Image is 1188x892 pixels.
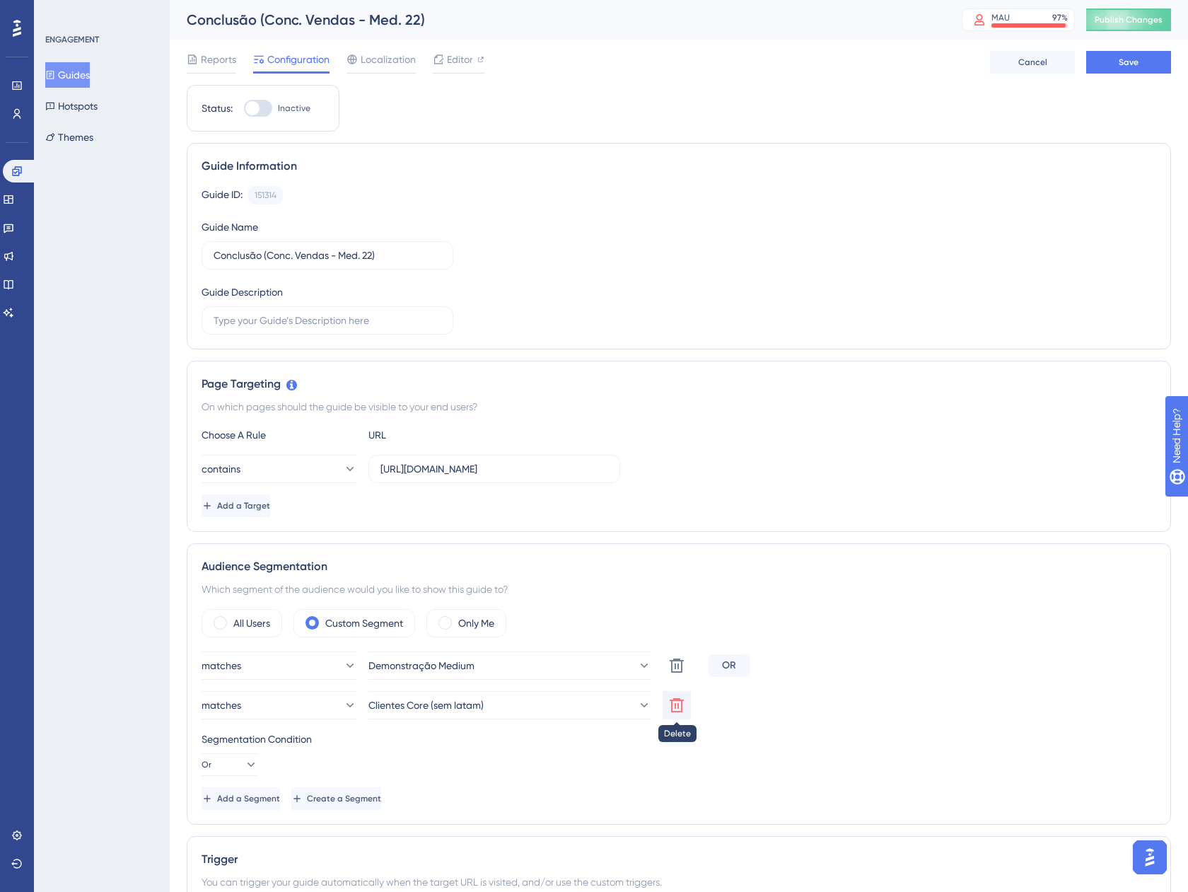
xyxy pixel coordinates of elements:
span: Editor [447,51,473,68]
input: yourwebsite.com/path [380,461,608,477]
div: URL [368,427,524,444]
div: Conclusão (Conc. Vendas - Med. 22) [187,10,926,30]
button: Create a Segment [291,787,381,810]
span: Localization [361,51,416,68]
span: Create a Segment [307,793,381,804]
span: Demonstração Medium [368,657,474,674]
span: Save [1119,57,1138,68]
div: On which pages should the guide be visible to your end users? [202,398,1156,415]
div: Guide ID: [202,186,243,204]
span: Configuration [267,51,330,68]
span: Inactive [278,103,310,114]
span: Add a Segment [217,793,280,804]
div: MAU [991,12,1010,23]
label: All Users [233,615,270,632]
label: Custom Segment [325,615,403,632]
button: matches [202,651,357,680]
span: contains [202,461,240,477]
div: Choose A Rule [202,427,357,444]
button: matches [202,691,357,719]
span: Add a Target [217,500,270,511]
div: Status: [202,100,233,117]
button: Themes [45,124,93,150]
div: Guide Name [202,219,258,236]
button: Hotspots [45,93,98,119]
div: ENGAGEMENT [45,34,99,45]
div: 97 % [1052,12,1068,23]
div: Guide Information [202,158,1156,175]
button: Cancel [990,51,1075,74]
span: Cancel [1018,57,1047,68]
input: Type your Guide’s Name here [214,248,441,263]
div: Trigger [202,851,1156,868]
span: Reports [201,51,236,68]
input: Type your Guide’s Description here [214,313,441,328]
span: matches [202,657,241,674]
div: You can trigger your guide automatically when the target URL is visited, and/or use the custom tr... [202,874,1156,891]
div: Audience Segmentation [202,558,1156,575]
button: contains [202,455,357,483]
div: Guide Description [202,284,283,301]
span: Clientes Core (sem latam) [368,697,484,714]
span: Need Help? [33,4,88,21]
label: Only Me [458,615,494,632]
div: 151314 [255,190,276,201]
div: Which segment of the audience would you like to show this guide to? [202,581,1156,598]
button: Guides [45,62,90,88]
button: Demonstração Medium [368,651,651,680]
button: Clientes Core (sem latam) [368,691,651,719]
button: Save [1086,51,1171,74]
span: Or [202,759,211,770]
button: Publish Changes [1086,8,1171,31]
div: OR [708,654,750,677]
button: Add a Target [202,494,270,517]
iframe: UserGuiding AI Assistant Launcher [1129,836,1171,879]
span: matches [202,697,241,714]
div: Segmentation Condition [202,731,1156,748]
span: Publish Changes [1095,14,1163,25]
button: Or [202,753,258,776]
div: Page Targeting [202,376,1156,393]
button: Add a Segment [202,787,280,810]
